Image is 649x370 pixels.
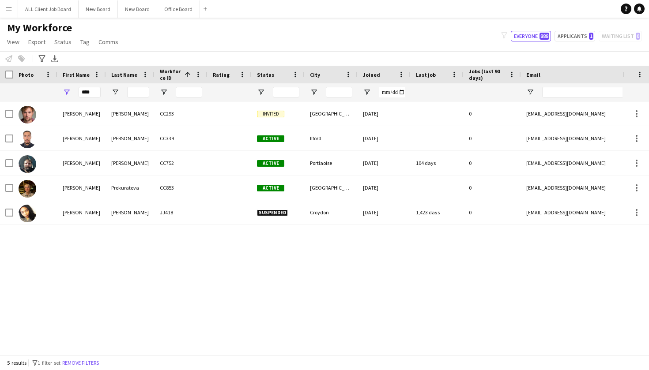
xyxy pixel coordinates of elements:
[526,88,534,96] button: Open Filter Menu
[416,71,436,78] span: Last job
[176,87,202,97] input: Workforce ID Filter Input
[379,87,405,97] input: Joined Filter Input
[57,126,106,150] div: [PERSON_NAME]
[57,200,106,224] div: [PERSON_NAME]
[305,126,358,150] div: Ilford
[79,87,101,97] input: First Name Filter Input
[257,185,284,191] span: Active
[305,176,358,200] div: [GEOGRAPHIC_DATA]
[60,358,101,368] button: Remove filters
[19,205,36,222] img: Kristina Clarke
[7,21,72,34] span: My Workforce
[257,111,284,117] span: Invited
[540,33,549,40] span: 888
[57,151,106,175] div: [PERSON_NAME]
[18,0,79,18] button: ALL Client Job Board
[106,151,155,175] div: [PERSON_NAME]
[555,31,595,41] button: Applicants1
[155,176,208,200] div: CC853
[51,36,75,48] a: Status
[7,38,19,46] span: View
[79,0,118,18] button: New Board
[310,88,318,96] button: Open Filter Menu
[464,126,521,150] div: 0
[95,36,122,48] a: Comms
[358,176,411,200] div: [DATE]
[160,68,181,81] span: Workforce ID
[363,71,380,78] span: Joined
[77,36,93,48] a: Tag
[106,126,155,150] div: [PERSON_NAME]
[305,101,358,126] div: [GEOGRAPHIC_DATA]
[155,101,208,126] div: CC293
[127,87,149,97] input: Last Name Filter Input
[257,209,288,216] span: Suspended
[80,38,90,46] span: Tag
[4,36,23,48] a: View
[273,87,299,97] input: Status Filter Input
[358,126,411,150] div: [DATE]
[38,359,60,366] span: 1 filter set
[464,176,521,200] div: 0
[63,88,71,96] button: Open Filter Menu
[511,31,551,41] button: Everyone888
[464,200,521,224] div: 0
[257,71,274,78] span: Status
[19,180,36,198] img: Kristina Prokuratova
[464,101,521,126] div: 0
[49,53,60,64] app-action-btn: Export XLSX
[464,151,521,175] div: 0
[157,0,200,18] button: Office Board
[25,36,49,48] a: Export
[358,200,411,224] div: [DATE]
[57,101,106,126] div: [PERSON_NAME]
[155,126,208,150] div: CC339
[257,160,284,167] span: Active
[106,176,155,200] div: Prokuratova
[411,151,464,175] div: 104 days
[305,200,358,224] div: Croydon
[155,200,208,224] div: JJ418
[19,71,34,78] span: Photo
[28,38,45,46] span: Export
[526,71,540,78] span: Email
[358,101,411,126] div: [DATE]
[326,87,352,97] input: City Filter Input
[118,0,157,18] button: New Board
[358,151,411,175] div: [DATE]
[106,101,155,126] div: [PERSON_NAME]
[19,131,36,148] img: Kris Anderson
[19,106,36,123] img: Kristian Burnett
[111,88,119,96] button: Open Filter Menu
[63,71,90,78] span: First Name
[257,135,284,142] span: Active
[469,68,505,81] span: Jobs (last 90 days)
[37,53,47,64] app-action-btn: Advanced filters
[411,200,464,224] div: 1,423 days
[106,200,155,224] div: [PERSON_NAME]
[310,71,320,78] span: City
[589,33,593,40] span: 1
[57,176,106,200] div: [PERSON_NAME]
[213,71,230,78] span: Rating
[363,88,371,96] button: Open Filter Menu
[54,38,72,46] span: Status
[98,38,118,46] span: Comms
[111,71,137,78] span: Last Name
[160,88,168,96] button: Open Filter Menu
[155,151,208,175] div: CC752
[19,155,36,173] img: Kris Byrne
[305,151,358,175] div: Portlaoise
[257,88,265,96] button: Open Filter Menu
